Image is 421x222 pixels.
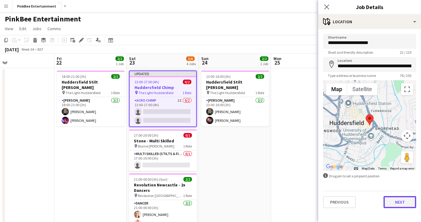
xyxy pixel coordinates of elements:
[362,166,374,171] button: Map Data
[20,47,35,52] span: Week 34
[323,73,381,78] span: Type address or business name
[129,182,197,193] h3: Revolution Newcastle - 2x Dancers
[318,3,421,11] h3: Job Details
[57,71,125,126] app-job-card: 18:00-21:00 (3h)2/2Huddersfield Stilt [PERSON_NAME] The Light Huddersfield1 Role[PERSON_NAME]2/21...
[401,83,413,95] button: Toggle fullscreen view
[5,26,13,31] span: View
[183,177,192,182] span: 2/2
[323,196,356,208] button: Previous
[183,144,192,148] span: 1 Role
[323,50,378,55] span: Short and friendly description
[37,47,44,52] div: BST
[62,74,86,79] span: 18:00-21:00 (3h)
[378,167,387,170] a: Terms
[66,90,101,95] span: The Light Huddersfield
[56,59,62,66] span: 22
[183,90,191,95] span: 1 Role
[129,71,197,127] app-job-card: Updated13:00-17:00 (4h)0/2Huddersfield Chimp The Light Huddersfield1 RoleAcro Chimp2I0/213:00-17:...
[401,151,413,163] button: Drag Pegman onto the map to open Street View
[255,90,264,95] span: 1 Role
[183,133,192,138] span: 0/1
[201,56,209,61] span: Sun
[47,26,61,31] span: Comms
[5,46,19,52] div: [DATE]
[325,163,345,171] img: Google
[128,59,136,66] span: 23
[57,56,62,61] span: Fri
[326,83,347,95] button: Show street map
[32,26,41,31] span: Jobs
[115,56,124,61] span: 2/2
[323,173,416,179] div: Drag pin to set a pinpoint position
[401,130,413,142] button: Map camera controls
[134,80,159,84] span: 13:00-17:00 (4h)
[17,25,29,33] a: Edit
[273,59,281,66] span: 25
[130,85,196,90] h3: Huddersfield Chimp
[138,144,174,148] span: Blame [PERSON_NAME]
[325,163,345,171] a: Open this area in Google Maps (opens a new window)
[129,56,136,61] span: Sat
[200,59,209,66] span: 24
[186,56,195,61] span: 3/6
[57,79,125,90] h3: Huddersfield Stilt [PERSON_NAME]
[390,167,414,170] a: Report a map error
[354,166,358,171] button: Keyboard shortcuts
[129,138,197,144] h3: Stone - Multi Skilled
[111,90,120,95] span: 1 Role
[183,80,191,84] span: 0/2
[129,129,197,171] app-job-card: 17:00-20:00 (3h)0/1Stone - Multi Skilled Blame [PERSON_NAME]1 RoleMulti Skilled (Stilts & Fire)0/...
[134,177,167,182] span: 21:00-00:00 (3h) (Sun)
[130,71,196,76] div: Updated
[5,14,81,24] h1: PinkBee Entertainment
[134,133,158,138] span: 17:00-20:00 (3h)
[260,56,268,61] span: 2/2
[201,71,269,126] app-job-card: 13:00-16:00 (3h)2/2Huddersfield Stilt [PERSON_NAME] The Light Huddersfield1 Role[PERSON_NAME]2/21...
[19,26,26,31] span: Edit
[186,62,196,66] div: 4 Jobs
[138,193,183,198] span: Revolution [GEOGRAPHIC_DATA]
[274,56,281,61] span: Mon
[395,73,416,78] span: 78 / 255
[111,74,120,79] span: 2/2
[138,90,173,95] span: The Light Huddersfield
[384,196,416,208] button: Next
[45,25,63,33] a: Comms
[201,97,269,126] app-card-role: [PERSON_NAME]2/213:00-16:00 (3h)[PERSON_NAME][PERSON_NAME]
[318,14,421,29] div: Location
[116,62,124,66] div: 1 Job
[201,79,269,90] h3: Huddersfield Stilt [PERSON_NAME]
[210,90,245,95] span: The Light Huddersfield
[256,74,264,79] span: 2/2
[12,0,61,12] button: PinkBee Entertainment
[260,62,268,66] div: 1 Job
[206,74,231,79] span: 13:00-16:00 (3h)
[130,97,196,126] app-card-role: Acro Chimp2I0/213:00-17:00 (4h)
[395,50,416,55] span: 22 / 120
[2,25,16,33] a: View
[57,97,125,126] app-card-role: [PERSON_NAME]2/218:00-21:00 (3h)[PERSON_NAME][PERSON_NAME]
[129,151,197,171] app-card-role: Multi Skilled (Stilts & Fire)0/117:00-20:00 (3h)
[347,83,377,95] button: Show satellite imagery
[30,25,44,33] a: Jobs
[183,193,192,198] span: 1 Role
